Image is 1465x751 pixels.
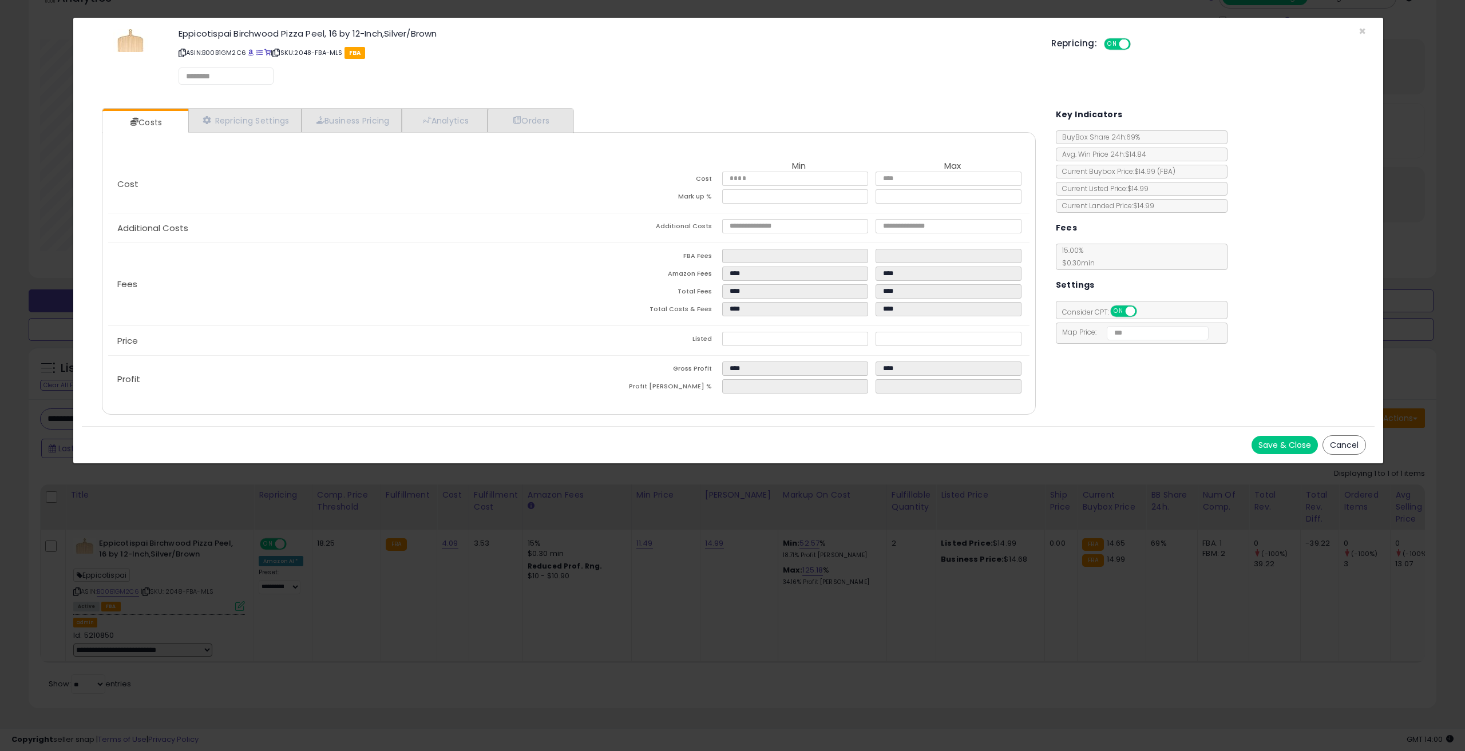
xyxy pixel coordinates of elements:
p: Profit [108,375,569,384]
span: Current Listed Price: $14.99 [1056,184,1149,193]
td: Total Costs & Fees [569,302,722,320]
span: Current Landed Price: $14.99 [1056,201,1154,210]
h5: Settings [1056,278,1095,292]
span: ( FBA ) [1157,166,1175,176]
span: $0.30 min [1056,258,1095,268]
h5: Key Indicators [1056,108,1123,122]
td: Amazon Fees [569,267,722,284]
a: Business Pricing [302,109,402,132]
td: FBA Fees [569,249,722,267]
td: Gross Profit [569,361,722,379]
button: Save & Close [1252,436,1318,454]
button: Cancel [1323,435,1366,455]
span: $14.99 [1134,166,1175,176]
span: Current Buybox Price: [1056,166,1175,176]
p: Cost [108,180,569,189]
a: Your listing only [264,48,271,57]
a: Repricing Settings [188,109,302,132]
a: BuyBox page [248,48,254,57]
p: Fees [108,280,569,289]
p: ASIN: B00B1GM2C6 | SKU: 2048-FBA-MLS [179,43,1034,62]
img: 31rN+ou2UmL._SL60_.jpg [113,29,148,52]
span: 15.00 % [1056,245,1095,268]
span: Avg. Win Price 24h: $14.84 [1056,149,1146,159]
span: ON [1105,39,1119,49]
a: All offer listings [256,48,263,57]
h5: Repricing: [1051,39,1097,48]
a: Analytics [402,109,488,132]
td: Listed [569,332,722,349]
td: Profit [PERSON_NAME] % [569,379,722,397]
span: OFF [1129,39,1147,49]
span: BuyBox Share 24h: 69% [1056,132,1140,142]
span: OFF [1135,307,1153,316]
td: Additional Costs [569,219,722,237]
th: Min [722,161,876,172]
th: Max [876,161,1029,172]
h3: Eppicotispai Birchwood Pizza Peel, 16 by 12-Inch,Silver/Brown [179,29,1034,38]
h5: Fees [1056,221,1078,235]
td: Mark up % [569,189,722,207]
span: ON [1111,307,1126,316]
a: Orders [488,109,572,132]
span: Consider CPT: [1056,307,1152,317]
span: FBA [345,47,366,59]
span: × [1359,23,1366,39]
td: Total Fees [569,284,722,302]
a: Costs [102,111,187,134]
td: Cost [569,172,722,189]
p: Price [108,336,569,345]
p: Additional Costs [108,224,569,233]
span: Map Price: [1056,327,1209,337]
